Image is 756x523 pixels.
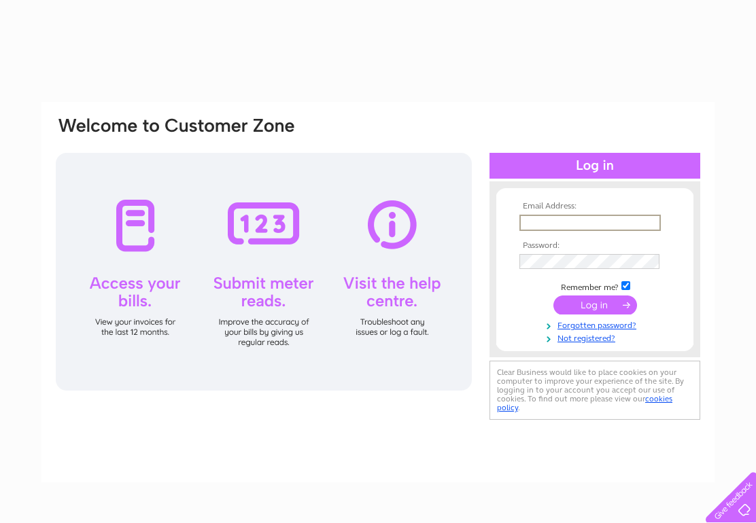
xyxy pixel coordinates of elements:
a: Forgotten password? [519,318,674,331]
input: Submit [553,295,637,314]
a: cookies policy [497,394,672,412]
th: Email Address: [516,202,674,211]
td: Remember me? [516,279,674,293]
div: Clear Business would like to place cookies on your computer to improve your experience of the sit... [489,361,700,420]
th: Password: [516,241,674,251]
a: Not registered? [519,331,674,344]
